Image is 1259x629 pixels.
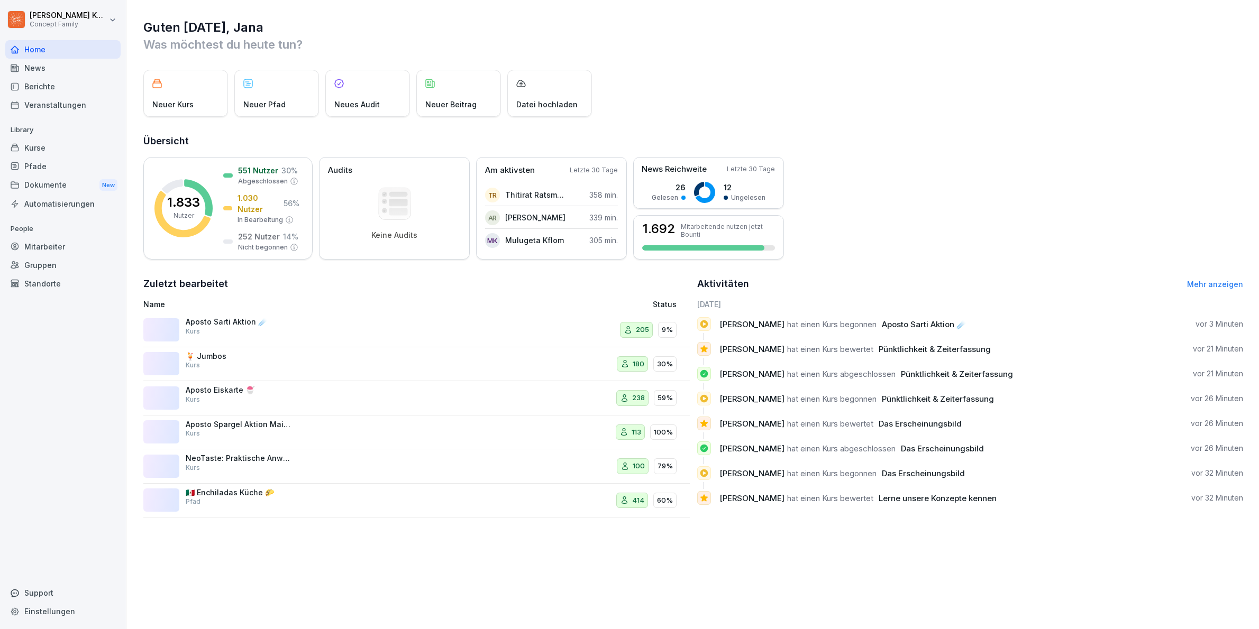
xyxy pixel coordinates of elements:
[570,165,618,175] p: Letzte 30 Tage
[238,243,288,252] p: Nicht begonnen
[505,212,565,223] p: [PERSON_NAME]
[719,443,784,454] span: [PERSON_NAME]
[143,19,1243,36] h1: Guten [DATE], Jana
[697,299,1244,310] h6: [DATE]
[5,195,121,213] div: Automatisierungen
[731,193,765,202] p: Ungelesen
[727,164,775,174] p: Letzte 30 Tage
[328,164,352,177] p: Audits
[697,276,749,291] h2: Aktivitäten
[186,454,291,463] p: NeoTaste: Praktische Anwendung im Enchilada Betrieb✨
[652,182,686,193] p: 26
[174,211,194,220] p: Nutzer
[882,319,966,329] span: Aposto Sarti Aktion ☄️
[238,192,280,215] p: 1.030 Nutzer
[1191,393,1243,404] p: vor 26 Minuten
[283,231,298,242] p: 14 %
[589,212,618,223] p: 339 min.
[281,165,298,176] p: 30 %
[901,369,1013,379] span: Pünktlichkeit & Zeiterfassung
[143,381,690,415] a: Aposto Eiskarte 🍧Kurs23859%
[642,223,676,235] h3: 1.692
[901,443,984,454] span: Das Erscheinungsbild
[5,602,121,621] a: Einstellungen
[787,344,873,354] span: hat einen Kurs bewertet
[652,193,678,202] p: Gelesen
[1187,280,1243,289] a: Mehr anzeigen
[485,188,500,202] div: TR
[143,347,690,382] a: 🍹 JumbosKurs18030%
[5,256,121,274] a: Gruppen
[5,77,121,96] a: Berichte
[719,344,784,354] span: [PERSON_NAME]
[719,493,784,503] span: [PERSON_NAME]
[5,274,121,293] a: Standorte
[719,394,784,404] span: [PERSON_NAME]
[787,493,873,503] span: hat einen Kurs bewertet
[879,419,962,429] span: Das Erscheinungsbild
[143,299,490,310] p: Name
[5,122,121,138] p: Library
[632,495,644,506] p: 414
[143,449,690,484] a: NeoTaste: Praktische Anwendung im Enchilada Betrieb✨Kurs10079%
[1191,493,1243,503] p: vor 32 Minuten
[589,235,618,246] p: 305 min.
[5,237,121,256] div: Mitarbeiter
[653,299,677,310] p: Status
[589,189,618,200] p: 358 min.
[5,584,121,602] div: Support
[425,99,477,110] p: Neuer Beitrag
[186,429,200,438] p: Kurs
[284,198,299,209] p: 56 %
[5,40,121,59] div: Home
[1191,468,1243,478] p: vor 32 Minuten
[143,484,690,518] a: 🇲🇽 Enchiladas Küche 🌮Pfad41460%
[654,427,673,438] p: 100%
[99,179,117,191] div: New
[657,359,673,369] p: 30%
[879,493,997,503] span: Lerne unsere Konzepte kennen
[243,99,286,110] p: Neuer Pfad
[5,157,121,175] div: Pfade
[186,488,291,497] p: 🇲🇽 Enchiladas Küche 🌮
[632,393,645,403] p: 238
[186,327,200,336] p: Kurs
[143,415,690,450] a: Aposto Spargel Aktion Mai+[DATE] 🍽Kurs113100%
[787,319,877,329] span: hat einen Kurs begonnen
[787,443,896,454] span: hat einen Kurs abgeschlossen
[30,21,107,28] p: Concept Family
[719,468,784,478] span: [PERSON_NAME]
[186,351,291,361] p: 🍹 Jumbos
[719,319,784,329] span: [PERSON_NAME]
[238,177,288,186] p: Abgeschlossen
[879,344,991,354] span: Pünktlichkeit & Zeiterfassung
[636,325,649,335] p: 205
[5,175,121,195] div: Dokumente
[1193,344,1243,354] p: vor 21 Minuten
[238,165,278,176] p: 551 Nutzer
[5,138,121,157] a: Kurse
[5,220,121,237] p: People
[5,96,121,114] a: Veranstaltungen
[882,468,965,478] span: Das Erscheinungsbild
[662,325,673,335] p: 9%
[632,427,641,438] p: 113
[1191,443,1243,454] p: vor 26 Minuten
[516,99,578,110] p: Datei hochladen
[143,276,690,291] h2: Zuletzt bearbeitet
[787,394,877,404] span: hat einen Kurs begonnen
[724,182,765,193] p: 12
[167,196,200,209] p: 1.833
[633,461,645,471] p: 100
[1196,319,1243,329] p: vor 3 Minuten
[633,359,644,369] p: 180
[371,230,417,240] p: Keine Audits
[719,369,784,379] span: [PERSON_NAME]
[505,189,566,200] p: Thitirat Ratsmee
